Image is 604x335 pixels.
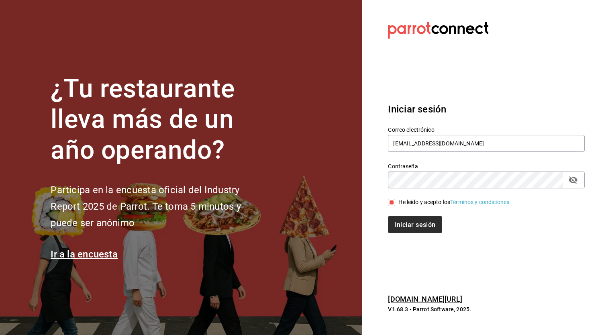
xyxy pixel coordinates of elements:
font: Participa en la encuesta oficial del Industry Report 2025 de Parrot. Te toma 5 minutos y puede se... [51,184,241,229]
font: He leído y acepto los [398,199,450,205]
font: ¿Tu restaurante lleva más de un año operando? [51,74,235,165]
font: Iniciar sesión [388,104,446,115]
font: Iniciar sesión [394,221,435,229]
a: [DOMAIN_NAME][URL] [388,295,462,303]
button: Iniciar sesión [388,216,442,233]
a: Ir a la encuesta [51,249,118,260]
input: Ingresa tu correo electrónico [388,135,585,152]
button: campo de contraseña [566,173,580,187]
font: Contraseña [388,163,418,169]
a: Términos y condiciones. [450,199,511,205]
font: Correo electrónico [388,126,434,133]
font: V1.68.3 - Parrot Software, 2025. [388,306,471,313]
